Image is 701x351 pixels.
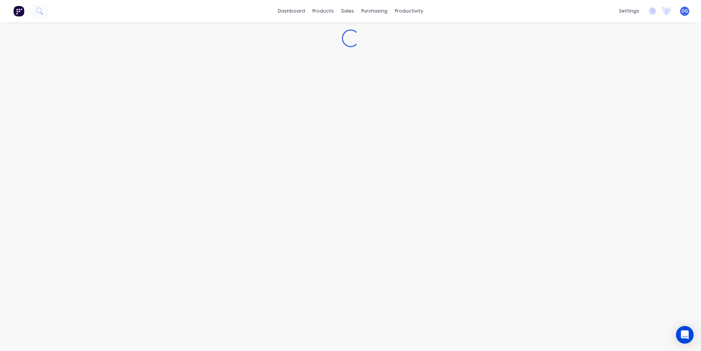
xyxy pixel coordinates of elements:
[681,8,688,14] span: DG
[676,326,694,344] div: Open Intercom Messenger
[391,6,427,17] div: productivity
[13,6,24,17] img: Factory
[309,6,337,17] div: products
[358,6,391,17] div: purchasing
[615,6,643,17] div: settings
[337,6,358,17] div: sales
[274,6,309,17] a: dashboard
